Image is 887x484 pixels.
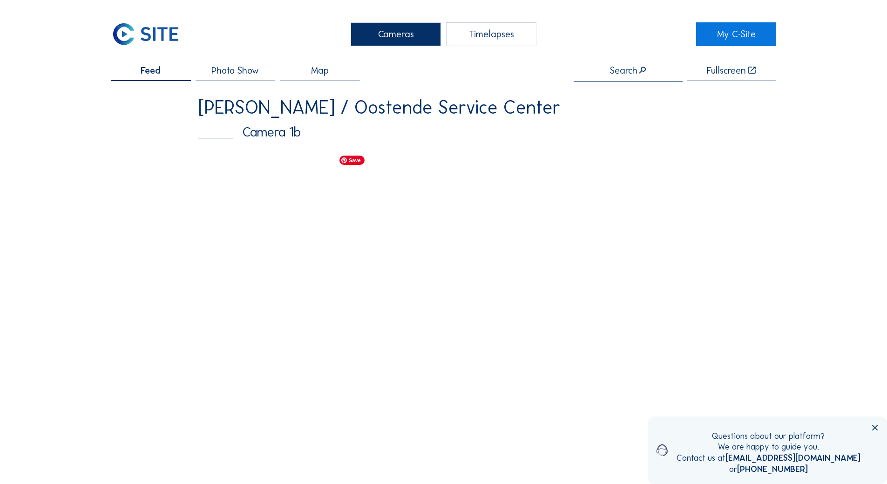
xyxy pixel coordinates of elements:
[707,66,746,75] div: Fullscreen
[677,453,860,464] div: Contact us at
[111,22,190,46] a: C-SITE Logo
[677,464,860,475] div: or
[351,22,441,46] div: Cameras
[198,98,689,117] div: [PERSON_NAME] / Oostende Service Center
[198,126,689,139] div: Camera 1b
[339,156,365,165] span: Save
[211,66,259,75] span: Photo Show
[141,66,161,75] span: Feed
[111,22,181,46] img: C-SITE Logo
[311,66,329,75] span: Map
[737,464,808,474] a: [PHONE_NUMBER]
[677,442,860,453] div: We are happy to guide you.
[657,431,668,470] img: operator
[725,453,860,463] a: [EMAIL_ADDRESS][DOMAIN_NAME]
[696,22,776,46] a: My C-Site
[446,22,536,46] div: Timelapses
[677,431,860,442] div: Questions about our platform?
